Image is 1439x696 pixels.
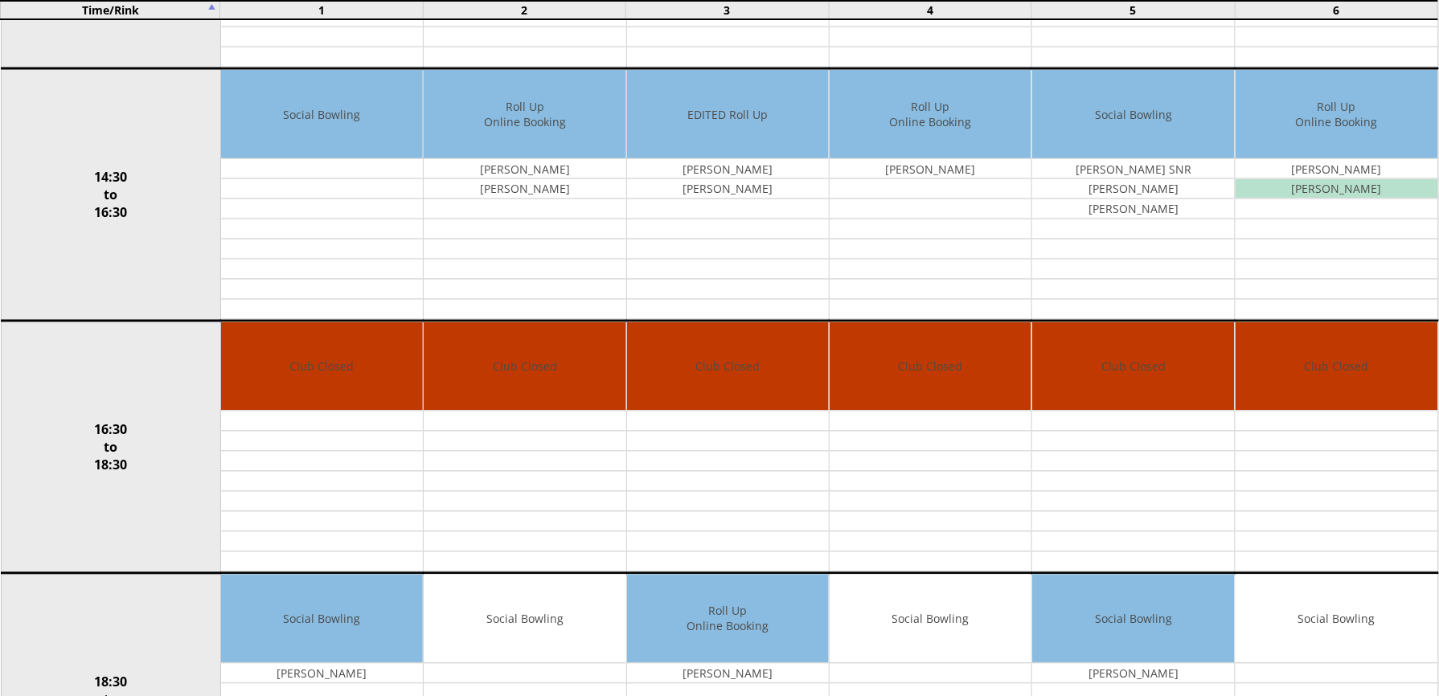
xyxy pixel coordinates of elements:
td: Club Closed [627,322,829,411]
td: [PERSON_NAME] [627,159,829,179]
td: [PERSON_NAME] [1032,199,1234,219]
td: Club Closed [1236,322,1438,411]
td: [PERSON_NAME] [830,159,1031,179]
td: Time/Rink [1,1,220,19]
td: 4 [829,1,1032,19]
td: [PERSON_NAME] [221,664,423,684]
td: [PERSON_NAME] [1236,159,1438,179]
td: 1 [219,1,423,19]
td: [PERSON_NAME] [1236,179,1438,199]
td: Club Closed [830,322,1031,411]
td: Roll Up Online Booking [1236,70,1438,159]
td: [PERSON_NAME] [424,159,625,179]
td: [PERSON_NAME] [627,179,829,199]
td: Roll Up Online Booking [424,70,625,159]
td: 3 [626,1,830,19]
td: Social Bowling [1236,575,1438,664]
td: 16:30 to 18:30 [1,321,220,574]
td: [PERSON_NAME] [1032,664,1234,684]
td: 14:30 to 16:30 [1,69,220,321]
td: Social Bowling [1032,575,1234,664]
td: 5 [1032,1,1236,19]
td: Roll Up Online Booking [627,575,829,664]
td: Club Closed [1032,322,1234,411]
td: Roll Up Online Booking [830,70,1031,159]
td: Club Closed [424,322,625,411]
td: Social Bowling [424,575,625,664]
td: EDITED Roll Up [627,70,829,159]
td: [PERSON_NAME] [627,664,829,684]
td: Social Bowling [221,575,423,664]
td: Social Bowling [221,70,423,159]
td: 6 [1235,1,1438,19]
td: 2 [423,1,626,19]
td: [PERSON_NAME] [424,179,625,199]
td: [PERSON_NAME] [1032,179,1234,199]
td: Club Closed [221,322,423,411]
td: Social Bowling [830,575,1031,664]
td: [PERSON_NAME] SNR [1032,159,1234,179]
td: Social Bowling [1032,70,1234,159]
